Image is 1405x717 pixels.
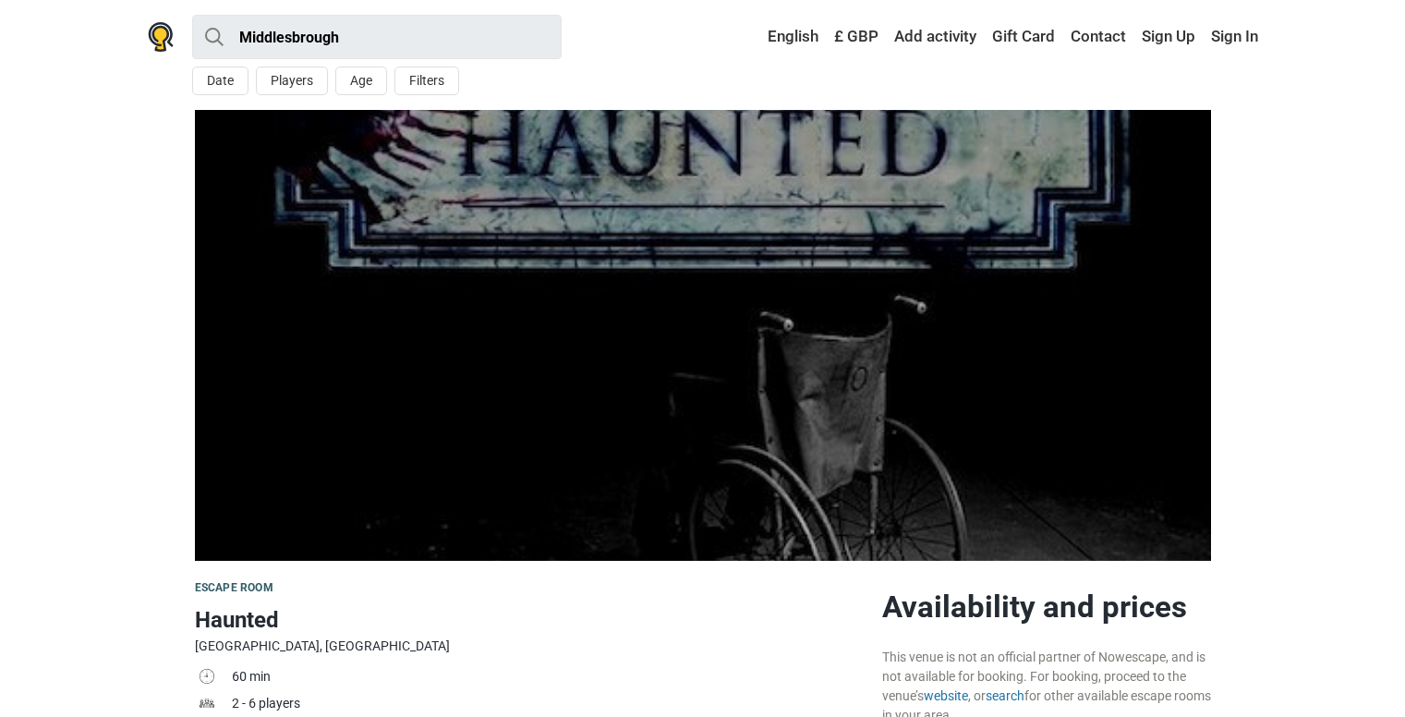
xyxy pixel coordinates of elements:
[192,67,248,95] button: Date
[232,665,867,692] td: 60 min
[195,603,867,637] h1: Haunted
[192,15,562,59] input: try “London”
[195,637,867,656] div: [GEOGRAPHIC_DATA], [GEOGRAPHIC_DATA]
[830,20,883,54] a: £ GBP
[1066,20,1131,54] a: Contact
[924,688,968,703] a: website
[755,30,768,43] img: English
[195,581,273,594] span: Escape room
[195,110,1211,561] img: Haunted photo 1
[335,67,387,95] button: Age
[890,20,981,54] a: Add activity
[394,67,459,95] button: Filters
[750,20,823,54] a: English
[1137,20,1200,54] a: Sign Up
[986,688,1024,703] a: search
[987,20,1060,54] a: Gift Card
[148,22,174,52] img: Nowescape logo
[256,67,328,95] button: Players
[1206,20,1258,54] a: Sign In
[882,589,1211,626] h2: Availability and prices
